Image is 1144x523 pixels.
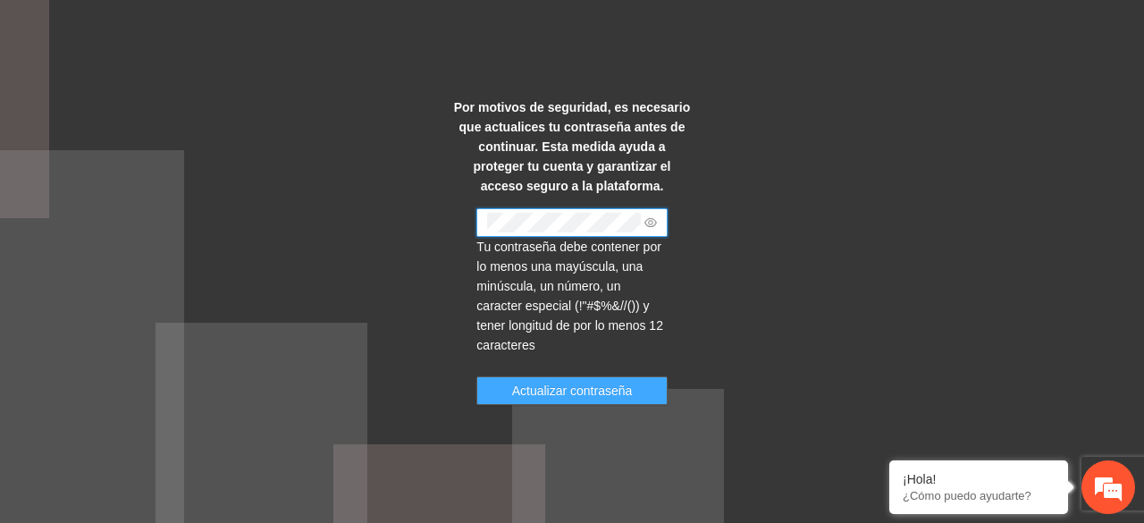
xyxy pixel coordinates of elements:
span: eye [644,216,657,229]
div: Minimizar ventana de chat en vivo [293,9,336,52]
span: Tu contraseña debe contener por lo menos una mayúscula, una minúscula, un número, un caracter esp... [476,240,663,352]
span: Actualizar contraseña [512,381,633,401]
div: Chatee con nosotros ahora [93,91,300,114]
button: Actualizar contraseña [476,376,667,405]
span: Estamos en línea. [104,164,247,345]
p: ¿Cómo puedo ayudarte? [903,489,1055,502]
div: ¡Hola! [903,472,1055,486]
strong: Por motivos de seguridad, es necesario que actualices tu contraseña antes de continuar. Esta medi... [454,100,691,193]
textarea: Escriba su mensaje y pulse “Intro” [9,340,341,402]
